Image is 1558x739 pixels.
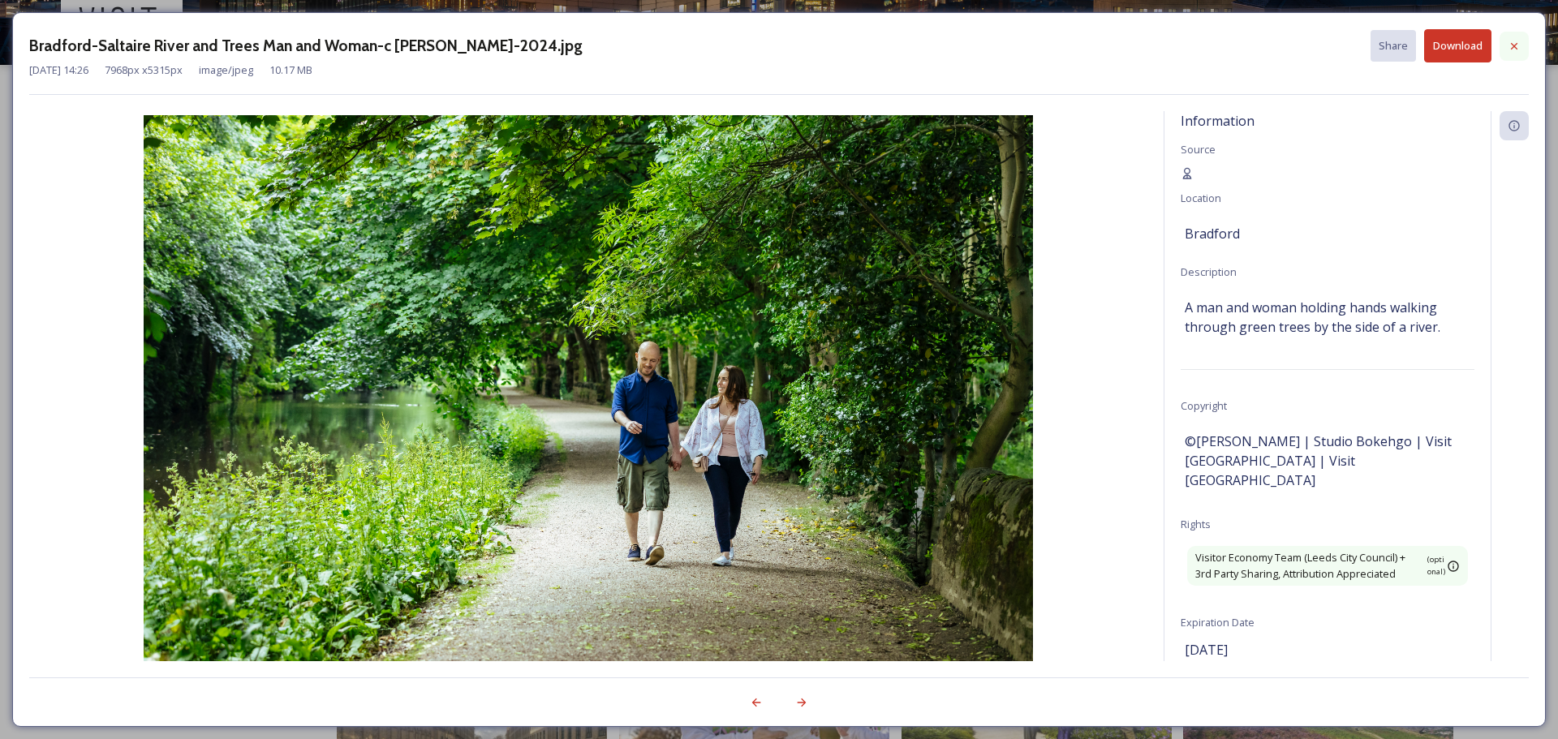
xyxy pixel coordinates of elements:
[29,34,583,58] h3: Bradford-Saltaire River and Trees Man and Woman-c [PERSON_NAME]-2024.jpg
[1181,191,1221,205] span: Location
[1185,432,1470,490] span: ©[PERSON_NAME] | Studio Bokehgo | Visit [GEOGRAPHIC_DATA] | Visit [GEOGRAPHIC_DATA]
[29,62,88,78] span: [DATE] 14:26
[105,62,183,78] span: 7968 px x 5315 px
[1185,224,1240,243] span: Bradford
[1181,517,1211,531] span: Rights
[1181,142,1216,157] span: Source
[29,115,1147,708] img: Bradford-Saltaire%20River%20and%20Trees%20Man%20and%20Woman-c%20James%20Mulkeen-2024.jpg
[1195,550,1423,581] span: Visitor Economy Team (Leeds City Council) + 3rd Party Sharing, Attribution Appreciated
[1181,264,1237,279] span: Description
[1427,554,1447,578] span: (optional)
[199,62,253,78] span: image/jpeg
[1181,112,1255,130] span: Information
[1371,30,1416,62] button: Share
[1185,640,1228,660] span: [DATE]
[1424,29,1491,62] button: Download
[1181,615,1255,629] span: Expiration Date
[1185,298,1470,337] span: A man and woman holding hands walking through green trees by the side of a river.
[1181,398,1227,413] span: Copyright
[269,62,312,78] span: 10.17 MB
